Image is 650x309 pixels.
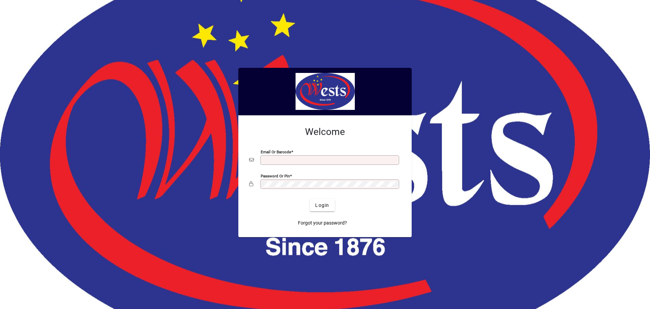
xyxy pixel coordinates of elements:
span: Login [315,202,329,209]
a: Forgot your password? [295,217,350,229]
button: Login [310,199,334,211]
h2: Welcome [249,126,401,138]
mat-label: Password or Pin [261,174,290,178]
mat-label: Email or Barcode [261,150,291,154]
span: Forgot your password? [298,219,347,227]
